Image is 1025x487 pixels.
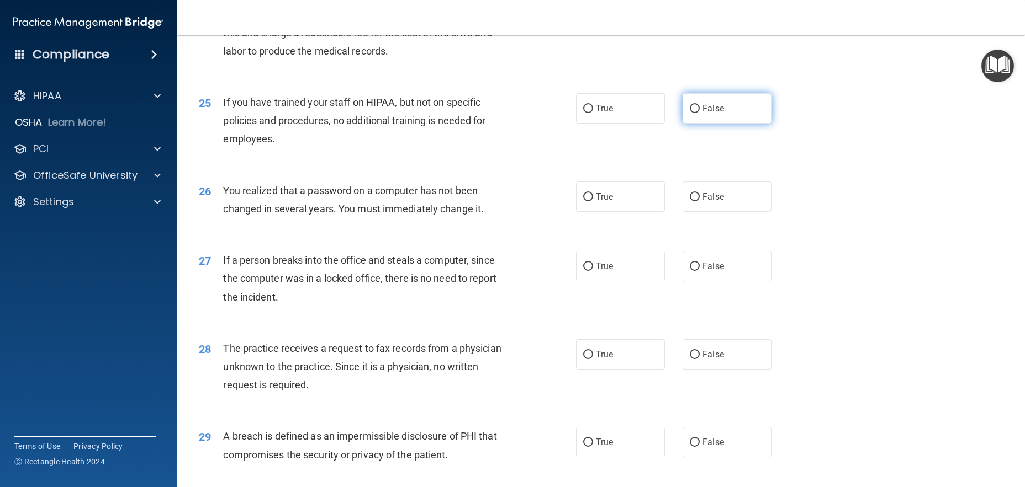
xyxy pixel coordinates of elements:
span: True [596,261,613,271]
input: True [583,438,593,447]
input: True [583,105,593,113]
span: True [596,191,613,202]
p: HIPAA [33,89,61,103]
span: 28 [199,342,211,356]
input: False [690,105,700,113]
a: PCI [13,142,161,156]
p: OSHA [15,116,43,129]
a: Terms of Use [14,441,60,452]
span: If a person breaks into the office and steals a computer, since the computer was in a locked offi... [223,254,496,302]
span: False [702,261,724,271]
span: True [596,103,613,114]
span: True [596,437,613,447]
p: PCI [33,142,49,156]
a: OfficeSafe University [13,169,161,182]
span: A breach is defined as an impermissible disclosure of PHI that compromises the security or privac... [223,430,496,460]
span: 27 [199,254,211,267]
span: 26 [199,185,211,198]
input: False [690,351,700,359]
input: True [583,351,593,359]
span: 25 [199,97,211,110]
a: Settings [13,195,161,208]
span: You realized that a password on a computer has not been changed in several years. You must immedi... [223,185,484,215]
h4: Compliance [33,47,109,62]
span: False [702,103,724,114]
input: True [583,193,593,201]
a: Privacy Policy [73,441,123,452]
input: False [690,193,700,201]
p: Settings [33,195,74,208]
span: True [596,349,613,360]
a: HIPAA [13,89,161,103]
input: False [690,263,700,271]
span: False [702,191,724,202]
p: OfficeSafe University [33,169,138,182]
span: 29 [199,430,211,443]
button: Open Resource Center [981,50,1014,82]
span: False [702,437,724,447]
span: Ⓒ Rectangle Health 2024 [14,456,105,467]
span: False [702,349,724,360]
input: False [690,438,700,447]
p: Learn More! [48,116,107,129]
span: If you have trained your staff on HIPAA, but not on specific policies and procedures, no addition... [223,97,485,145]
input: True [583,263,593,271]
span: The practice receives a request to fax records from a physician unknown to the practice. Since it... [223,342,501,390]
img: PMB logo [13,12,163,34]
